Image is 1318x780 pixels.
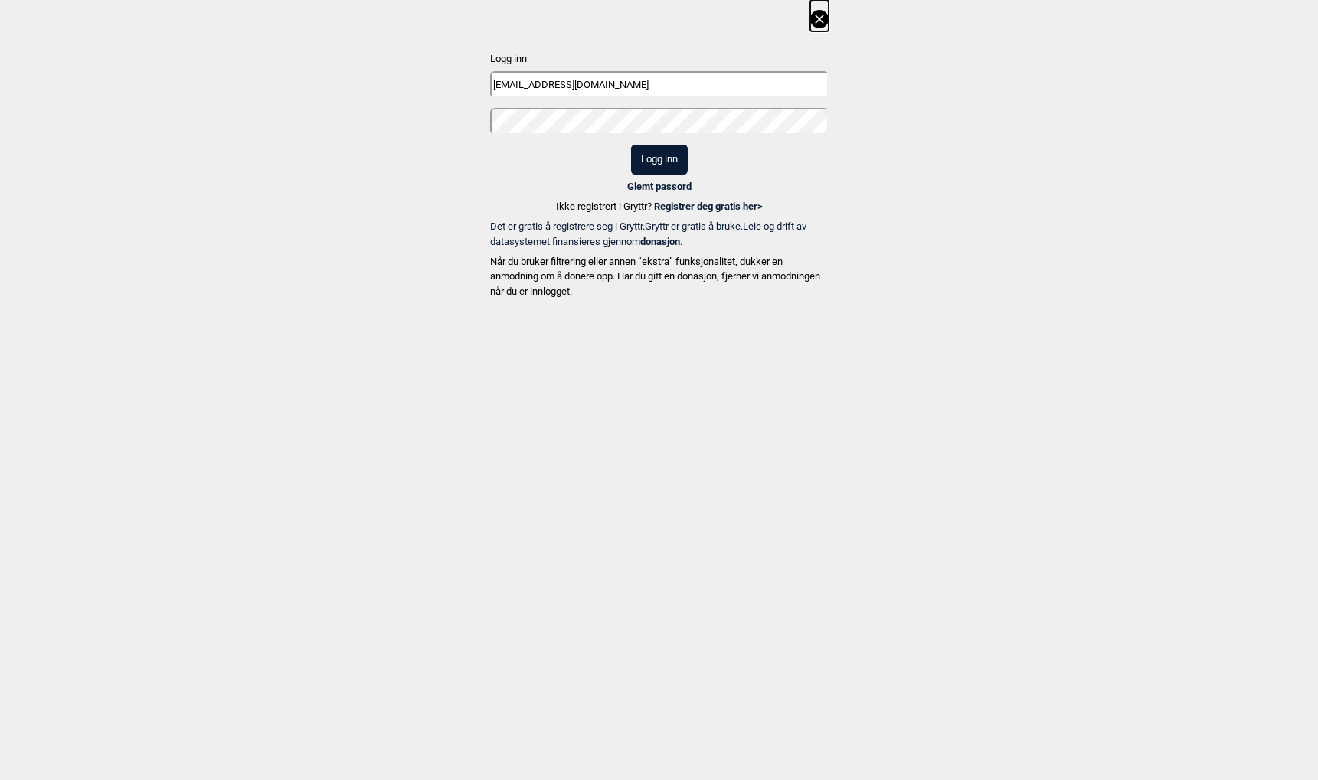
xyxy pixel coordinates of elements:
p: Ikke registrert i Gryttr? [556,199,763,214]
b: donasjon [640,236,680,247]
button: Logg inn [631,145,688,175]
p: Det er gratis å registrere seg i Gryttr. Gryttr er gratis å bruke. Leie og drift av datasystemet ... [490,219,829,249]
a: Det er gratis å registrere seg i Gryttr.Gryttr er gratis å bruke.Leie og drift av datasystemet fi... [490,219,829,249]
a: Glemt passord [627,181,692,192]
p: Når du bruker filtrering eller annen “ekstra” funksjonalitet, dukker en anmodning om å donere opp... [490,254,829,299]
input: Epost [490,71,829,98]
a: Registrer deg gratis her> [654,201,763,212]
p: Logg inn [490,51,829,67]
